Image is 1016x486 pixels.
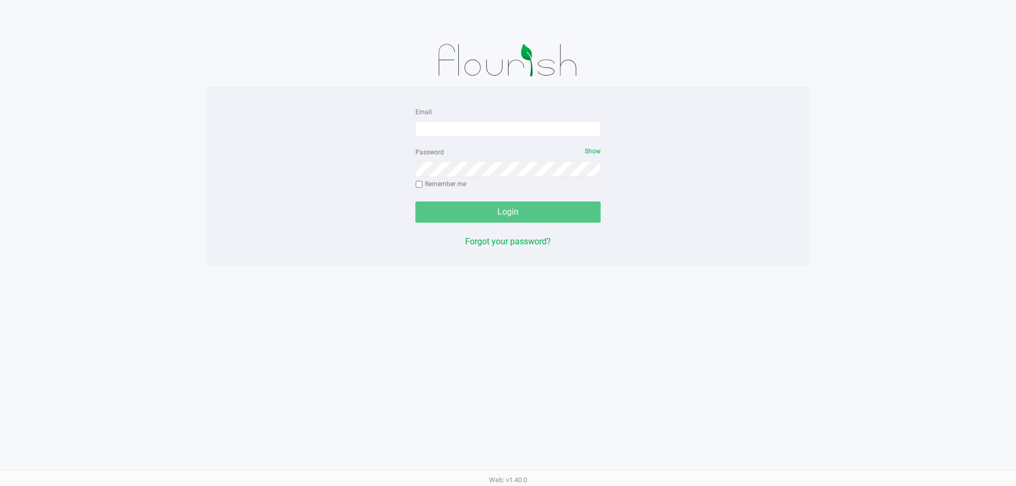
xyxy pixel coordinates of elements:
button: Forgot your password? [465,235,551,248]
span: Show [585,148,601,155]
label: Remember me [415,179,466,189]
label: Email [415,107,432,117]
input: Remember me [415,181,423,188]
label: Password [415,148,444,157]
span: Web: v1.40.0 [489,476,527,484]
